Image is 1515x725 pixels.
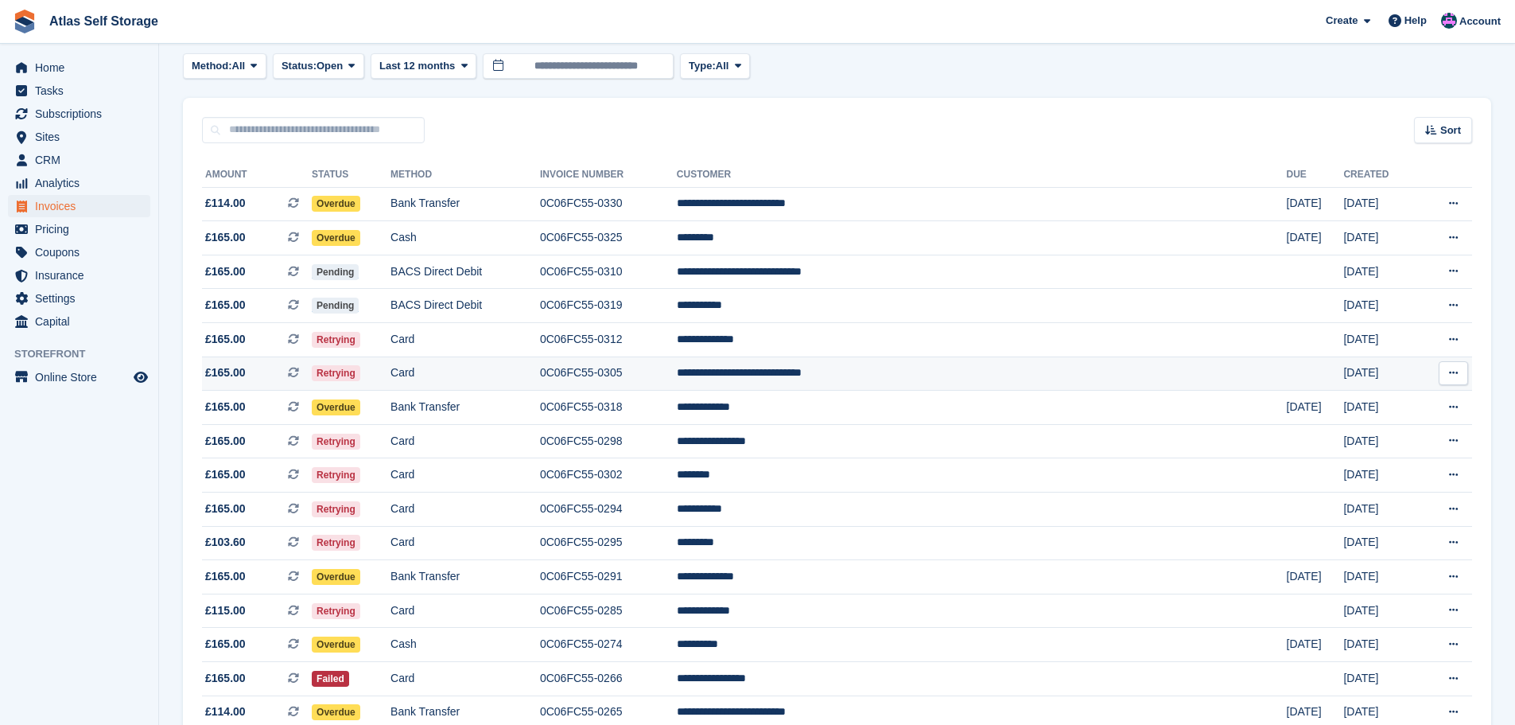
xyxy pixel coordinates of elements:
[8,57,150,79] a: menu
[540,221,677,255] td: 0C06FC55-0325
[1343,162,1417,188] th: Created
[1343,323,1417,357] td: [DATE]
[371,53,476,80] button: Last 12 months
[35,126,130,148] span: Sites
[1343,255,1417,289] td: [DATE]
[312,603,360,619] span: Retrying
[312,704,360,720] span: Overdue
[8,149,150,171] a: menu
[312,569,360,585] span: Overdue
[312,637,360,653] span: Overdue
[1343,458,1417,493] td: [DATE]
[1343,187,1417,221] td: [DATE]
[312,535,360,551] span: Retrying
[390,289,540,323] td: BACS Direct Debit
[390,221,540,255] td: Cash
[35,241,130,263] span: Coupons
[390,493,540,527] td: Card
[689,58,716,74] span: Type:
[390,391,540,425] td: Bank Transfer
[205,568,246,585] span: £165.00
[232,58,246,74] span: All
[312,365,360,381] span: Retrying
[1343,221,1417,255] td: [DATE]
[205,229,246,246] span: £165.00
[1343,662,1417,696] td: [DATE]
[1287,560,1344,594] td: [DATE]
[390,187,540,221] td: Bank Transfer
[205,195,246,212] span: £114.00
[540,594,677,628] td: 0C06FC55-0285
[35,172,130,194] span: Analytics
[540,662,677,696] td: 0C06FC55-0266
[312,298,359,314] span: Pending
[1459,14,1501,29] span: Account
[312,501,360,517] span: Retrying
[1287,187,1344,221] td: [DATE]
[131,368,150,387] a: Preview store
[390,458,540,493] td: Card
[390,255,540,289] td: BACS Direct Debit
[8,103,150,125] a: menu
[205,534,246,551] span: £103.60
[312,400,360,415] span: Overdue
[540,323,677,357] td: 0C06FC55-0312
[205,602,246,619] span: £115.00
[540,493,677,527] td: 0C06FC55-0294
[35,80,130,102] span: Tasks
[1343,424,1417,458] td: [DATE]
[677,162,1287,188] th: Customer
[205,636,246,653] span: £165.00
[1343,526,1417,560] td: [DATE]
[390,526,540,560] td: Card
[1440,123,1461,138] span: Sort
[43,8,165,34] a: Atlas Self Storage
[205,433,246,450] span: £165.00
[540,628,677,662] td: 0C06FC55-0274
[390,424,540,458] td: Card
[540,357,677,391] td: 0C06FC55-0305
[379,58,455,74] span: Last 12 months
[540,526,677,560] td: 0C06FC55-0295
[205,501,246,517] span: £165.00
[540,560,677,594] td: 0C06FC55-0291
[35,57,130,79] span: Home
[716,58,729,74] span: All
[8,287,150,310] a: menu
[8,310,150,333] a: menu
[1343,493,1417,527] td: [DATE]
[8,218,150,240] a: menu
[540,391,677,425] td: 0C06FC55-0318
[205,399,246,415] span: £165.00
[205,704,246,720] span: £114.00
[312,264,359,280] span: Pending
[205,263,246,280] span: £165.00
[312,196,360,212] span: Overdue
[183,53,266,80] button: Method: All
[390,323,540,357] td: Card
[35,264,130,286] span: Insurance
[282,58,317,74] span: Status:
[1343,594,1417,628] td: [DATE]
[390,560,540,594] td: Bank Transfer
[1404,13,1427,29] span: Help
[13,10,37,33] img: stora-icon-8386f47178a22dfd0bd8f6a31ec36ba5ce8667c1dd55bd0f319d3a0aa187defe.svg
[1287,628,1344,662] td: [DATE]
[205,331,246,348] span: £165.00
[35,287,130,310] span: Settings
[390,162,540,188] th: Method
[205,670,246,687] span: £165.00
[205,364,246,381] span: £165.00
[14,346,158,362] span: Storefront
[35,195,130,217] span: Invoices
[1287,162,1344,188] th: Due
[8,195,150,217] a: menu
[540,187,677,221] td: 0C06FC55-0330
[1441,13,1457,29] img: Ryan Carroll
[317,58,343,74] span: Open
[1343,628,1417,662] td: [DATE]
[1287,221,1344,255] td: [DATE]
[35,366,130,388] span: Online Store
[202,162,312,188] th: Amount
[1287,391,1344,425] td: [DATE]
